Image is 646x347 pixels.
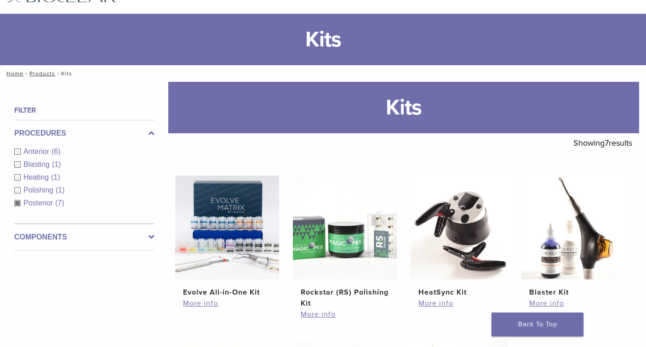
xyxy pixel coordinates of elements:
[175,176,279,279] img: Evolve All-in-One Kit
[14,128,154,139] label: Procedures
[183,298,271,309] a: More info
[411,176,515,279] img: HeatSync Kit
[529,287,617,298] h2: Blaster Kit
[23,199,55,207] span: Posterior
[14,105,154,116] h4: Filter
[183,287,271,298] h2: Evolve All-in-One Kit
[56,186,65,194] span: (1)
[293,176,397,279] img: Rockstar (RS) Polishing Kit
[411,176,515,298] a: HeatSync KitHeatSync Kit
[301,287,389,309] h2: Rockstar (RS) Polishing Kit
[51,173,60,181] span: (1)
[418,298,507,309] a: More info
[51,148,61,155] span: (6)
[605,138,609,148] span: 7
[14,232,154,243] label: Components
[23,186,56,194] span: Polishing
[55,71,61,76] span: /
[521,176,625,298] a: Blaster KitBlaster Kit
[55,199,64,207] span: (7)
[301,309,389,320] a: More info
[175,176,279,298] a: Evolve All-in-One KitEvolve All-in-One Kit
[29,70,55,77] a: Products
[23,148,51,155] span: Anterior
[293,176,397,309] a: Rockstar (RS) Polishing KitRockstar (RS) Polishing Kit
[23,160,52,168] span: Blasting
[23,173,51,181] span: Heating
[52,160,61,168] span: (1)
[23,71,29,76] span: /
[418,287,507,298] h2: HeatSync Kit
[168,82,639,133] h1: Kits
[573,133,632,153] p: Showing results
[521,176,625,279] img: Blaster Kit
[492,313,583,336] a: Back To Top
[529,298,617,309] a: More info
[4,70,23,77] a: Home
